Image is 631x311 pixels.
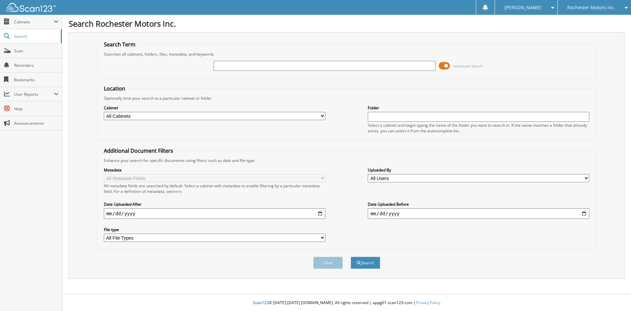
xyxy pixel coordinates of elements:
label: Folder [368,105,589,111]
legend: Additional Document Filters [101,147,176,154]
span: Help [14,106,58,112]
label: Uploaded By [368,167,589,173]
label: File type [104,227,325,232]
input: start [104,208,325,219]
span: Search [14,34,58,39]
span: Bookmarks [14,77,58,83]
a: Privacy Policy [416,300,440,305]
a: here [173,189,181,194]
span: Cabinets [14,19,54,25]
input: end [368,208,589,219]
div: © [DATE]-[DATE] [DOMAIN_NAME]. All rights reserved | appg01-scan123-com | [62,295,631,311]
span: Scan [14,48,58,54]
span: Announcements [14,120,58,126]
span: User Reports [14,91,54,97]
label: Cabinet [104,105,325,111]
button: Clear [313,257,343,269]
label: Metadata [104,167,325,173]
div: Optionally limit your search to a particular cabinet or folder [101,95,593,101]
span: Advanced Search [454,64,483,68]
h1: Search Rochester Motors Inc. [69,18,624,29]
div: Select a cabinet and begin typing the name of the folder you want to search in. If the name match... [368,122,589,134]
div: All metadata fields are searched by default. Select a cabinet with metadata to enable filtering b... [104,183,325,194]
legend: Search Term [101,41,139,48]
span: Scan123 [253,300,269,305]
div: Searches all cabinets, folders, files, metadata, and keywords [101,51,593,57]
label: Date Uploaded After [104,201,325,207]
img: scan123-logo-white.svg [7,3,56,12]
span: Rochester Motors Inc. [567,6,615,10]
span: [PERSON_NAME] [504,6,541,10]
div: Enhance your search for specific documents using filters such as date and file type. [101,158,593,163]
legend: Location [101,85,129,92]
label: Date Uploaded Before [368,201,589,207]
iframe: Chat Widget [598,279,631,311]
span: Reminders [14,63,58,68]
button: Search [351,257,380,269]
